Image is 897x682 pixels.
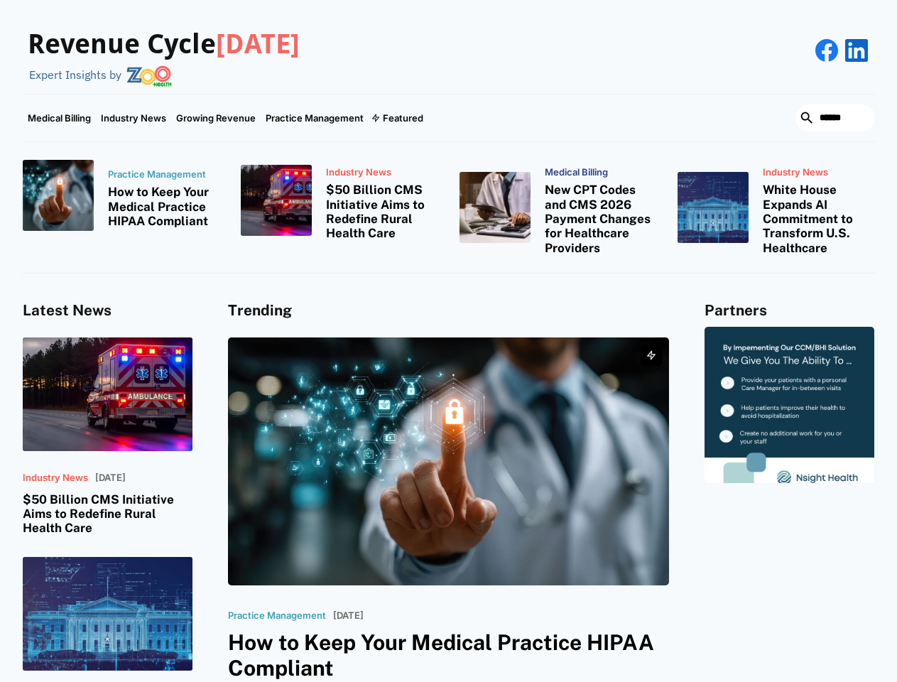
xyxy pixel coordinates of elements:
[216,28,300,60] span: [DATE]
[23,472,88,484] p: Industry News
[326,167,438,178] p: Industry News
[678,160,875,256] a: Industry NewsWhite House Expands AI Commitment to Transform U.S. Healthcare
[29,68,121,82] div: Expert Insights by
[23,14,300,87] a: Revenue Cycle[DATE]Expert Insights by
[333,610,364,622] p: [DATE]
[95,472,126,484] p: [DATE]
[369,94,428,141] div: Featured
[23,337,192,536] a: Industry News[DATE]$50 Billion CMS Initiative Aims to Redefine Rural Health Care
[241,160,438,241] a: Industry News$50 Billion CMS Initiative Aims to Redefine Rural Health Care
[326,183,438,241] h3: $50 Billion CMS Initiative Aims to Redefine Rural Health Care
[545,183,657,255] h3: New CPT Codes and CMS 2026 Payment Changes for Healthcare Providers
[108,185,220,228] h3: How to Keep Your Medical Practice HIPAA Compliant
[96,94,171,141] a: Industry News
[763,183,875,255] h3: White House Expands AI Commitment to Transform U.S. Healthcare
[23,94,96,141] a: Medical Billing
[228,610,326,622] p: Practice Management
[171,94,261,141] a: Growing Revenue
[705,302,874,320] h4: Partners
[763,167,875,178] p: Industry News
[261,94,369,141] a: Practice Management
[23,492,192,536] h3: $50 Billion CMS Initiative Aims to Redefine Rural Health Care
[545,167,657,178] p: Medical Billing
[28,28,300,61] h3: Revenue Cycle
[228,302,670,320] h4: Trending
[460,160,657,256] a: Medical BillingNew CPT Codes and CMS 2026 Payment Changes for Healthcare Providers
[23,160,220,231] a: Practice ManagementHow to Keep Your Medical Practice HIPAA Compliant
[23,302,192,320] h4: Latest News
[383,112,423,124] div: Featured
[228,629,670,681] h3: How to Keep Your Medical Practice HIPAA Compliant
[108,169,220,180] p: Practice Management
